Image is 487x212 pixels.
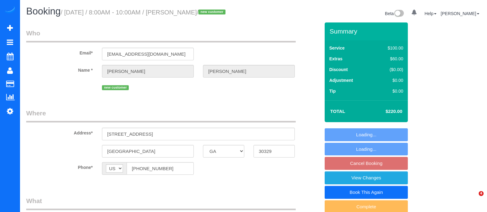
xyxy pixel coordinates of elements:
[375,66,403,73] div: ($0.00)
[385,11,404,16] a: Beta
[127,162,194,175] input: Phone*
[325,171,408,184] a: View Changes
[102,85,129,90] span: new customer
[22,48,97,56] label: Email*
[197,9,227,16] span: /
[26,196,296,210] legend: What
[375,56,403,62] div: $60.00
[375,45,403,51] div: $100.00
[203,65,295,78] input: Last Name*
[479,191,484,196] span: 4
[102,65,194,78] input: First Name*
[329,66,348,73] label: Discount
[22,65,97,73] label: Name *
[367,109,402,114] h4: $220.00
[330,28,405,35] h3: Summary
[26,109,296,122] legend: Where
[102,145,194,158] input: City*
[375,77,403,83] div: $0.00
[424,11,436,16] a: Help
[329,56,343,62] label: Extras
[254,145,295,158] input: Zip Code*
[22,128,97,136] label: Address*
[102,48,194,60] input: Email*
[329,77,353,83] label: Adjustment
[198,10,225,14] span: new customer
[466,191,481,206] iframe: Intercom live chat
[330,109,345,114] strong: Total
[22,162,97,170] label: Phone*
[61,9,227,16] small: / [DATE] / 8:00AM - 10:00AM / [PERSON_NAME]
[375,88,403,94] div: $0.00
[441,11,479,16] a: [PERSON_NAME]
[26,6,61,17] span: Booking
[329,45,345,51] label: Service
[26,29,296,42] legend: Who
[4,6,16,15] img: Automaid Logo
[329,88,336,94] label: Tip
[394,10,404,18] img: New interface
[325,186,408,199] a: Book This Again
